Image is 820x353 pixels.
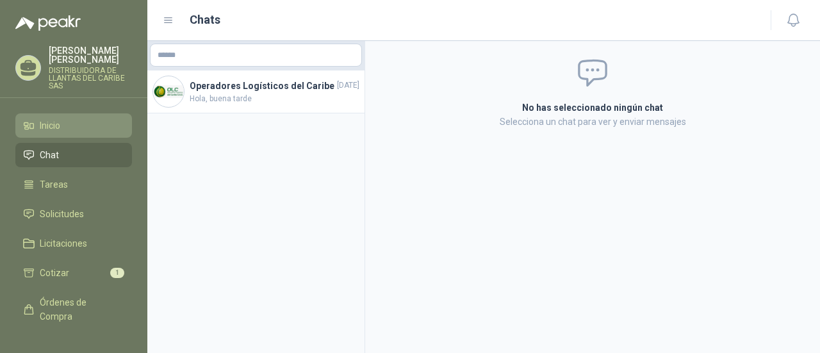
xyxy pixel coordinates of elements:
[49,46,132,64] p: [PERSON_NAME] [PERSON_NAME]
[15,15,81,31] img: Logo peakr
[381,101,805,115] h2: No has seleccionado ningún chat
[15,172,132,197] a: Tareas
[15,113,132,138] a: Inicio
[40,119,60,133] span: Inicio
[110,268,124,278] span: 1
[15,231,132,256] a: Licitaciones
[40,236,87,250] span: Licitaciones
[190,79,334,93] h4: Operadores Logísticos del Caribe
[15,261,132,285] a: Cotizar1
[337,79,359,92] span: [DATE]
[40,148,59,162] span: Chat
[381,115,805,129] p: Selecciona un chat para ver y enviar mensajes
[190,93,359,105] span: Hola, buena tarde
[15,202,132,226] a: Solicitudes
[153,76,184,107] img: Company Logo
[40,266,69,280] span: Cotizar
[40,207,84,221] span: Solicitudes
[190,11,220,29] h1: Chats
[40,177,68,192] span: Tareas
[40,295,120,324] span: Órdenes de Compra
[49,67,132,90] p: DISTRIBUIDORA DE LLANTAS DEL CARIBE SAS
[15,290,132,329] a: Órdenes de Compra
[147,70,365,113] a: Company LogoOperadores Logísticos del Caribe[DATE]Hola, buena tarde
[15,143,132,167] a: Chat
